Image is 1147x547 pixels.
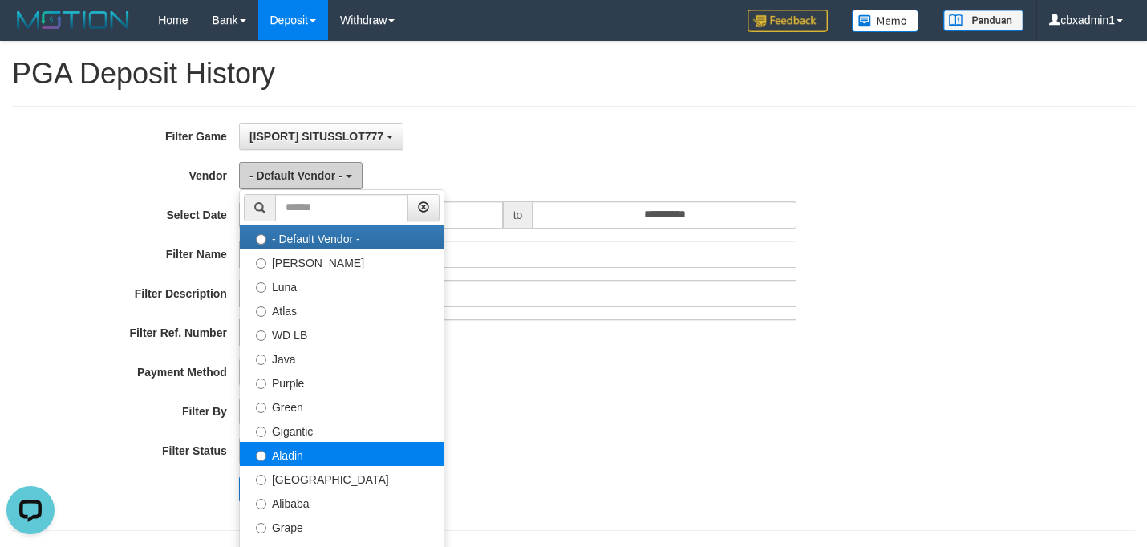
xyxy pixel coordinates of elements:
input: Grape [256,523,266,533]
label: Java [240,346,444,370]
input: Alibaba [256,499,266,509]
input: [GEOGRAPHIC_DATA] [256,475,266,485]
label: Luna [240,273,444,298]
label: [GEOGRAPHIC_DATA] [240,466,444,490]
img: Feedback.jpg [748,10,828,32]
span: to [503,201,533,229]
input: Green [256,403,266,413]
img: Button%20Memo.svg [852,10,919,32]
input: Java [256,355,266,365]
input: Gigantic [256,427,266,437]
label: Alibaba [240,490,444,514]
label: Gigantic [240,418,444,442]
input: Atlas [256,306,266,317]
label: Purple [240,370,444,394]
label: Grape [240,514,444,538]
span: [ISPORT] SITUSSLOT777 [249,130,383,143]
label: Green [240,394,444,418]
label: Aladin [240,442,444,466]
input: WD LB [256,330,266,341]
input: [PERSON_NAME] [256,258,266,269]
input: - Default Vendor - [256,234,266,245]
input: Luna [256,282,266,293]
input: Aladin [256,451,266,461]
span: - Default Vendor - [249,169,342,182]
img: MOTION_logo.png [12,8,134,32]
label: - Default Vendor - [240,225,444,249]
button: - Default Vendor - [239,162,363,189]
img: panduan.png [943,10,1023,31]
input: Purple [256,379,266,389]
label: [PERSON_NAME] [240,249,444,273]
label: Atlas [240,298,444,322]
button: [ISPORT] SITUSSLOT777 [239,123,403,150]
label: WD LB [240,322,444,346]
button: Open LiveChat chat widget [6,6,55,55]
h1: PGA Deposit History [12,58,1135,90]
